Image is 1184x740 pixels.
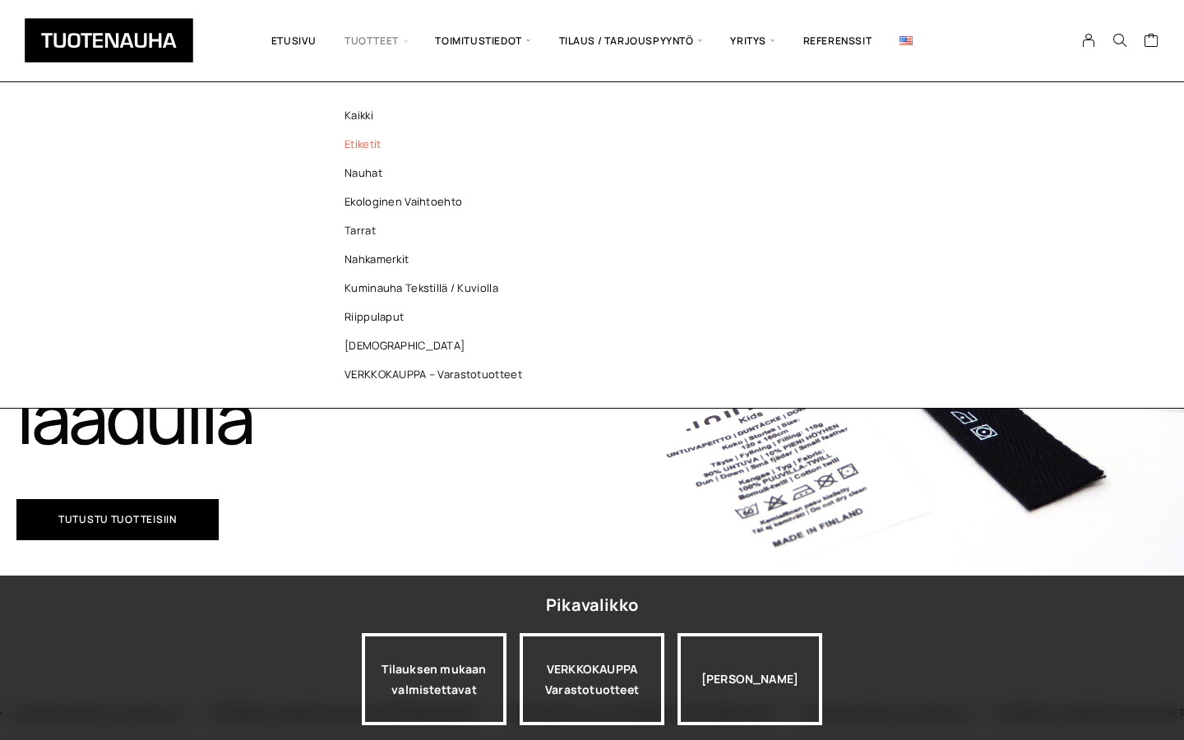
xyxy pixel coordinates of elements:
[16,129,592,458] h1: Tuotemerkit, nauhat ja etiketit suomalaisella laadulla​
[25,18,193,62] img: Tuotenauha Oy
[16,499,219,540] a: Tutustu tuotteisiin
[362,633,506,725] a: Tilauksen mukaan valmistettavat
[900,36,913,45] img: English
[318,101,557,130] a: Kaikki
[257,12,331,69] a: Etusivu
[318,187,557,216] a: Ekologinen vaihtoehto
[58,515,177,525] span: Tutustu tuotteisiin
[318,303,557,331] a: Riippulaput
[318,331,557,360] a: [DEMOGRAPHIC_DATA]
[421,12,544,69] span: Toimitustiedot
[318,274,557,303] a: Kuminauha tekstillä / kuviolla
[1104,33,1135,48] button: Search
[1073,33,1105,48] a: My Account
[545,12,717,69] span: Tilaus / Tarjouspyyntö
[318,245,557,274] a: Nahkamerkit
[716,12,789,69] span: Yritys
[331,12,421,69] span: Tuotteet
[318,130,557,159] a: Etiketit
[546,590,638,620] div: Pikavalikko
[318,360,557,389] a: VERKKOKAUPPA – Varastotuotteet
[789,12,886,69] a: Referenssit
[678,633,822,725] div: [PERSON_NAME]
[520,633,664,725] a: VERKKOKAUPPAVarastotuotteet
[318,216,557,245] a: Tarrat
[318,159,557,187] a: Nauhat
[520,633,664,725] div: VERKKOKAUPPA Varastotuotteet
[1144,32,1159,52] a: Cart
